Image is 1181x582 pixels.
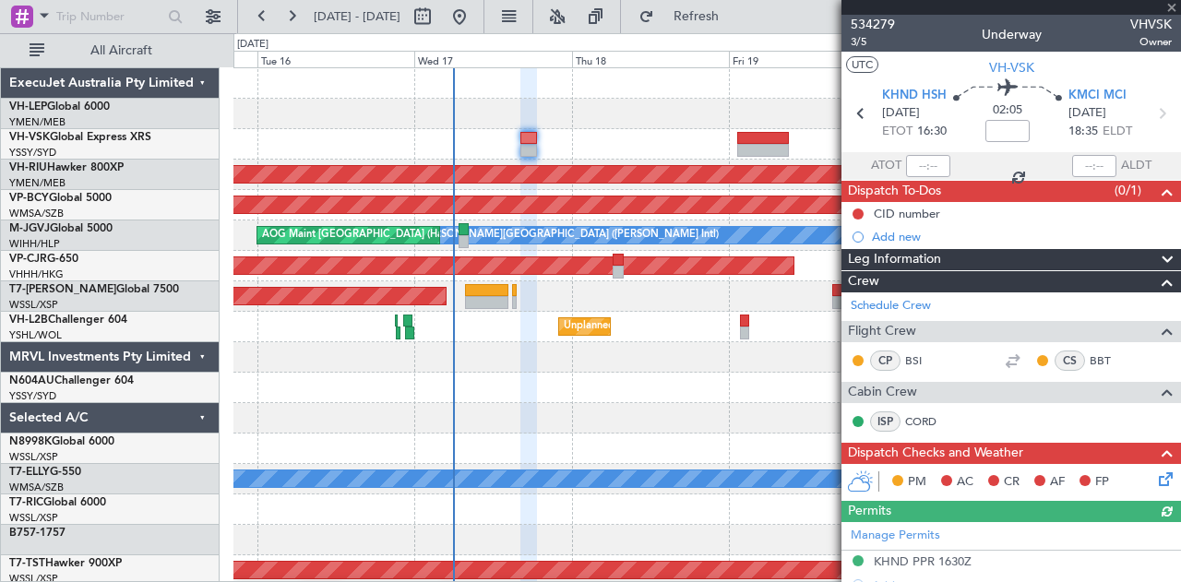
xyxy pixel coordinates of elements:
[9,162,124,173] a: VH-RIUHawker 800XP
[9,497,106,508] a: T7-RICGlobal 6000
[9,315,48,326] span: VH-L2B
[848,249,941,270] span: Leg Information
[419,221,719,249] div: [PERSON_NAME][GEOGRAPHIC_DATA] ([PERSON_NAME] Intl)
[572,51,729,67] div: Thu 18
[257,51,414,67] div: Tue 16
[9,237,60,251] a: WIHH/HLP
[314,8,400,25] span: [DATE] - [DATE]
[905,352,947,369] a: BSI
[237,37,268,53] div: [DATE]
[658,10,735,23] span: Refresh
[9,146,56,160] a: YSSY/SYD
[9,528,46,539] span: B757-1
[1103,123,1132,141] span: ELDT
[9,436,52,447] span: N8998K
[564,313,867,340] div: Unplanned Maint [GEOGRAPHIC_DATA] ([GEOGRAPHIC_DATA])
[9,254,78,265] a: VP-CJRG-650
[989,58,1034,77] span: VH-VSK
[848,181,941,202] span: Dispatch To-Dos
[1095,473,1109,492] span: FP
[9,558,122,569] a: T7-TSTHawker 900XP
[871,157,901,175] span: ATOT
[414,51,571,67] div: Wed 17
[9,497,43,508] span: T7-RIC
[1004,473,1020,492] span: CR
[9,467,50,478] span: T7-ELLY
[9,101,47,113] span: VH-LEP
[851,297,931,315] a: Schedule Crew
[9,223,113,234] a: M-JGVJGlobal 5000
[1130,34,1172,50] span: Owner
[851,34,895,50] span: 3/5
[9,375,134,386] a: N604AUChallenger 604
[9,176,66,190] a: YMEN/MEB
[905,413,947,430] a: CORD
[9,375,54,386] span: N604AU
[1090,352,1131,369] a: BBT
[20,36,200,65] button: All Aircraft
[1121,157,1151,175] span: ALDT
[848,321,916,342] span: Flight Crew
[882,123,913,141] span: ETOT
[908,473,926,492] span: PM
[9,132,151,143] a: VH-VSKGlobal Express XRS
[874,206,940,221] div: CID number
[1050,473,1065,492] span: AF
[882,104,920,123] span: [DATE]
[48,44,195,57] span: All Aircraft
[9,115,66,129] a: YMEN/MEB
[9,558,45,569] span: T7-TST
[9,389,56,403] a: YSSY/SYD
[872,229,1172,244] div: Add new
[870,350,901,371] div: CP
[56,3,162,30] input: Trip Number
[993,101,1022,120] span: 02:05
[262,221,478,249] div: AOG Maint [GEOGRAPHIC_DATA] (Halim Intl)
[9,132,50,143] span: VH-VSK
[9,315,127,326] a: VH-L2BChallenger 604
[1130,15,1172,34] span: VHVSK
[917,123,947,141] span: 16:30
[729,51,886,67] div: Fri 19
[1055,350,1085,371] div: CS
[1068,123,1098,141] span: 18:35
[9,467,81,478] a: T7-ELLYG-550
[9,101,110,113] a: VH-LEPGlobal 6000
[9,328,62,342] a: YSHL/WOL
[9,193,49,204] span: VP-BCY
[1115,181,1141,200] span: (0/1)
[9,254,47,265] span: VP-CJR
[9,450,58,464] a: WSSL/XSP
[9,284,179,295] a: T7-[PERSON_NAME]Global 7500
[982,25,1042,44] div: Underway
[9,267,64,281] a: VHHH/HKG
[9,436,114,447] a: N8998KGlobal 6000
[1068,87,1127,105] span: KMCI MCI
[848,382,917,403] span: Cabin Crew
[9,223,50,234] span: M-JGVJ
[851,15,895,34] span: 534279
[870,411,901,432] div: ISP
[9,528,66,539] a: B757-1757
[9,162,47,173] span: VH-RIU
[957,473,973,492] span: AC
[9,284,116,295] span: T7-[PERSON_NAME]
[9,298,58,312] a: WSSL/XSP
[630,2,741,31] button: Refresh
[846,56,878,73] button: UTC
[882,87,947,105] span: KHND HSH
[9,511,58,525] a: WSSL/XSP
[848,271,879,292] span: Crew
[9,481,64,494] a: WMSA/SZB
[9,207,64,220] a: WMSA/SZB
[1068,104,1106,123] span: [DATE]
[9,193,112,204] a: VP-BCYGlobal 5000
[848,443,1023,464] span: Dispatch Checks and Weather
